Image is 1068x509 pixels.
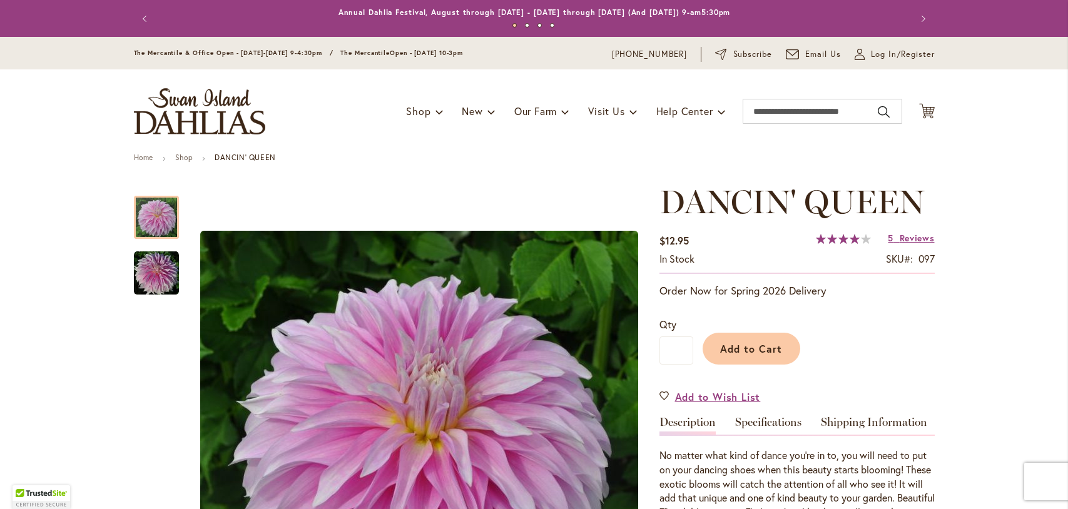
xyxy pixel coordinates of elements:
[537,23,542,28] button: 3 of 4
[525,23,529,28] button: 2 of 4
[888,232,934,244] a: 5 Reviews
[659,390,761,404] a: Add to Wish List
[720,342,782,355] span: Add to Cart
[612,48,688,61] a: [PHONE_NUMBER]
[888,232,893,244] span: 5
[659,182,924,221] span: DANCIN' QUEEN
[871,48,935,61] span: Log In/Register
[134,6,159,31] button: Previous
[900,232,935,244] span: Reviews
[134,49,390,57] span: The Mercantile & Office Open - [DATE]-[DATE] 9-4:30pm / The Mercantile
[659,283,935,298] p: Order Now for Spring 2026 Delivery
[659,234,689,247] span: $12.95
[338,8,731,17] a: Annual Dahlia Festival, August through [DATE] - [DATE] through [DATE] (And [DATE]) 9-am5:30pm
[659,416,716,435] a: Description
[134,251,179,296] img: Dancin' Queen
[134,239,179,295] div: Dancin' Queen
[514,104,557,118] span: Our Farm
[390,49,463,57] span: Open - [DATE] 10-3pm
[675,390,761,404] span: Add to Wish List
[512,23,517,28] button: 1 of 4
[703,333,800,365] button: Add to Cart
[175,153,193,162] a: Shop
[406,104,430,118] span: Shop
[886,252,913,265] strong: SKU
[715,48,772,61] a: Subscribe
[588,104,624,118] span: Visit Us
[134,153,153,162] a: Home
[550,23,554,28] button: 4 of 4
[134,183,191,239] div: Dancin' Queen
[805,48,841,61] span: Email Us
[462,104,482,118] span: New
[215,153,276,162] strong: DANCIN' QUEEN
[910,6,935,31] button: Next
[855,48,935,61] a: Log In/Register
[816,234,871,244] div: 80%
[733,48,773,61] span: Subscribe
[821,416,927,435] a: Shipping Information
[656,104,713,118] span: Help Center
[786,48,841,61] a: Email Us
[735,416,801,435] a: Specifications
[918,252,935,266] div: 097
[659,318,676,331] span: Qty
[134,88,265,134] a: store logo
[659,252,694,266] div: Availability
[659,252,694,265] span: In stock
[9,465,44,500] iframe: Launch Accessibility Center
